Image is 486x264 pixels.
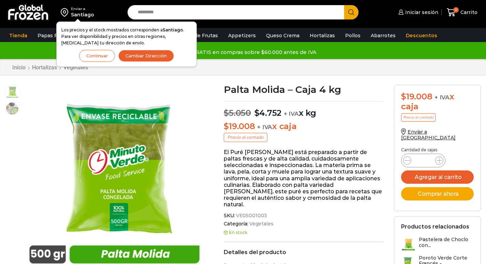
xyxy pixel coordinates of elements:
[224,213,384,219] span: SKU:
[61,6,71,18] img: address-field-icon.svg
[401,223,469,230] h2: Productos relacionados
[224,108,229,118] span: $
[224,133,267,142] p: Precio al contado
[401,148,474,152] p: Cantidad de cajas
[445,4,479,20] a: 0 Carrito
[401,129,456,141] a: Enviar a [GEOGRAPHIC_DATA]
[344,5,358,19] button: Search button
[118,50,174,62] button: Cambiar Dirección
[401,237,474,251] a: Pastelera de Choclo con...
[224,121,229,131] span: $
[401,170,474,184] button: Agregar al carrito
[417,156,430,165] input: Product quantity
[79,50,115,62] button: Continuar
[12,64,26,71] a: Inicio
[5,102,19,115] span: palta-molida
[224,101,384,118] p: x kg
[402,29,441,42] a: Descuentos
[397,5,438,19] a: Iniciar sesión
[401,92,406,101] span: $
[403,9,438,16] span: Iniciar sesión
[263,29,303,42] a: Queso Crema
[367,29,399,42] a: Abarrotes
[235,213,267,219] span: VE05001003
[34,29,72,42] a: Papas Fritas
[419,237,474,248] h3: Pastelera de Choclo con...
[224,108,251,118] bdi: 5.050
[459,9,477,16] span: Carrito
[284,110,299,117] span: + IVA
[453,7,459,13] span: 0
[224,230,384,235] p: En stock
[401,92,432,101] bdi: 19.008
[225,29,259,42] a: Appetizers
[6,29,31,42] a: Tienda
[32,64,57,71] a: Hortalizas
[224,122,384,131] p: x caja
[71,6,94,11] div: Enviar a
[224,249,384,255] h2: Detalles del producto
[224,85,384,94] h1: Palta Molida – Caja 4 kg
[248,221,274,227] a: Vegetales
[254,108,282,118] bdi: 4.752
[175,29,221,42] a: Pulpa de Frutas
[254,108,260,118] span: $
[401,113,436,122] p: Precio al contado
[71,11,94,18] div: Santiago
[342,29,364,42] a: Pollos
[224,121,255,131] bdi: 19.008
[224,221,384,227] span: Categoría:
[257,124,272,130] span: + IVA
[224,149,384,208] p: El Puré [PERSON_NAME] está preparado a partir de paltas frescas y de alta calidad, cuidadosamente...
[63,64,88,71] a: Vegetales
[163,27,183,32] strong: Santiago
[5,85,19,99] span: palta-molida
[12,64,88,71] nav: Breadcrumb
[306,29,338,42] a: Hortalizas
[401,92,474,112] div: x caja
[435,94,450,101] span: + IVA
[61,27,192,46] p: Los precios y el stock mostrados corresponden a . Para ver disponibilidad y precios en otras regi...
[401,187,474,200] button: Comprar ahora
